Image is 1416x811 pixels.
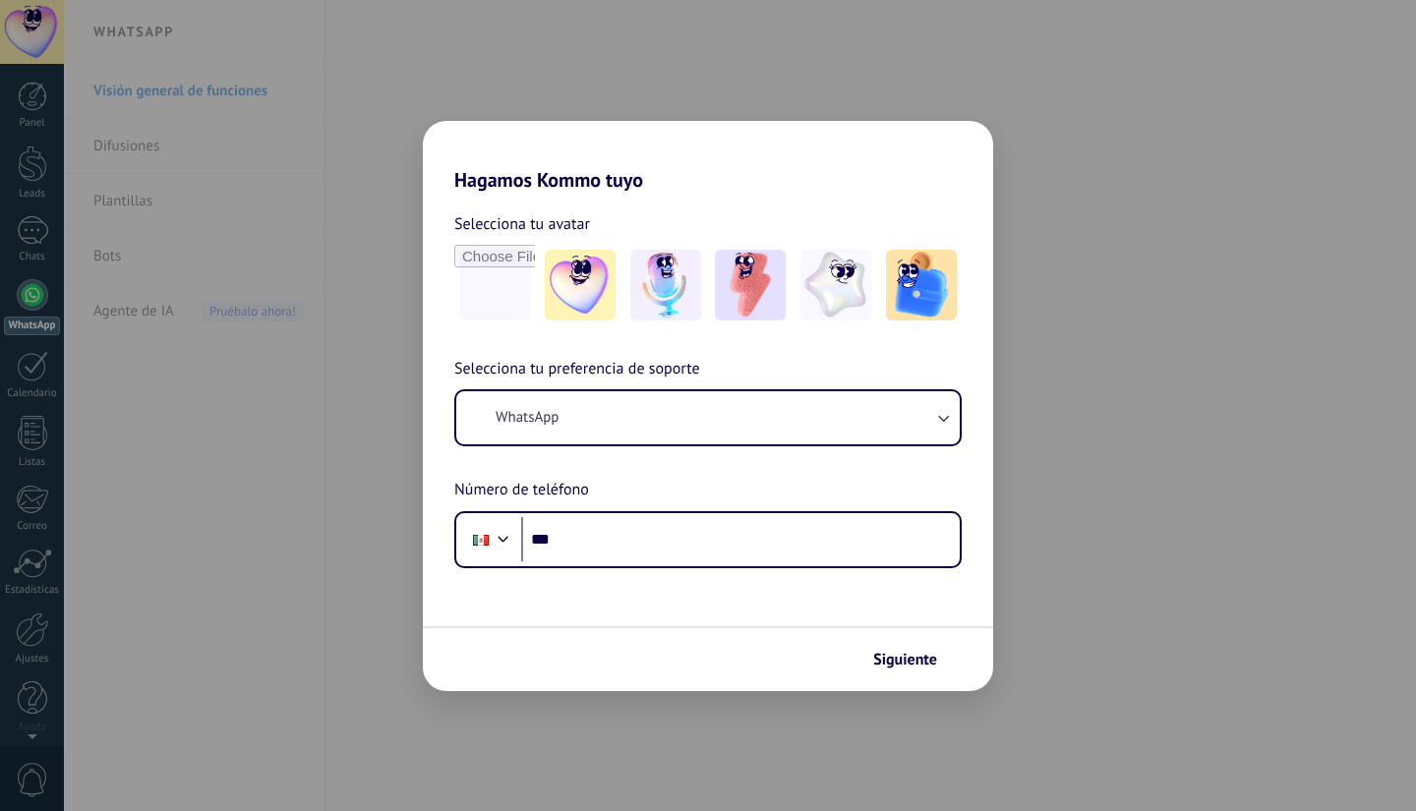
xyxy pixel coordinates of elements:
img: -3.jpeg [715,250,786,320]
h2: Hagamos Kommo tuyo [423,121,993,192]
button: Siguiente [864,643,964,676]
button: WhatsApp [456,391,960,444]
span: Número de teléfono [454,478,589,503]
span: Selecciona tu preferencia de soporte [454,357,700,382]
img: -5.jpeg [886,250,957,320]
img: -4.jpeg [800,250,871,320]
span: Selecciona tu avatar [454,211,590,237]
img: -2.jpeg [630,250,701,320]
div: Mexico: + 52 [462,519,500,560]
span: Siguiente [873,653,937,666]
span: WhatsApp [496,408,559,428]
img: -1.jpeg [545,250,616,320]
